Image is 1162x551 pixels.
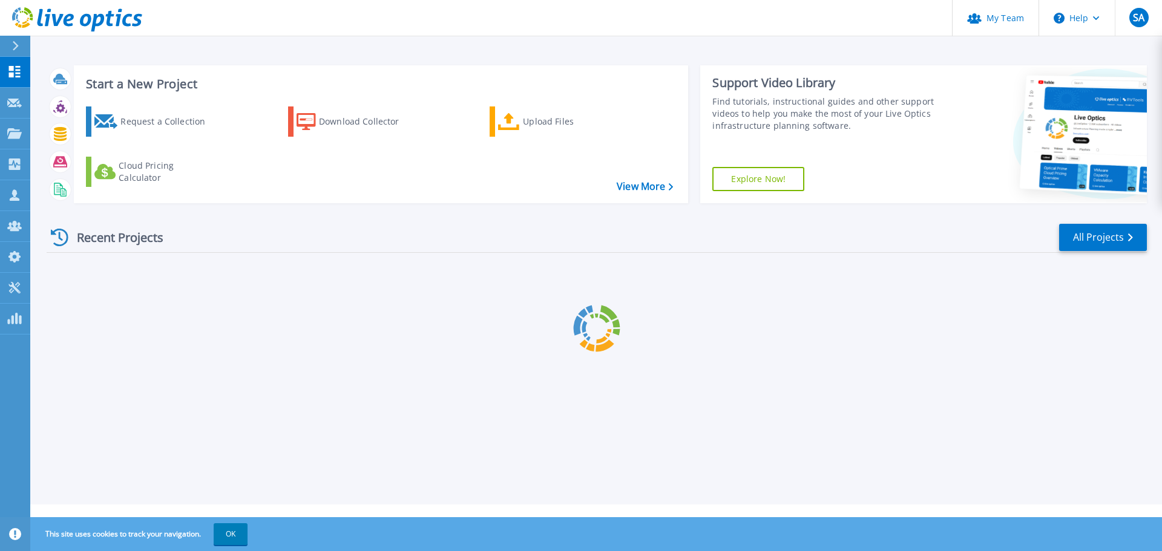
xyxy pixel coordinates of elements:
span: This site uses cookies to track your navigation. [33,523,248,545]
div: Upload Files [523,109,620,134]
div: Cloud Pricing Calculator [119,160,215,184]
div: Download Collector [319,109,416,134]
a: Explore Now! [712,167,804,191]
a: All Projects [1059,224,1147,251]
a: View More [617,181,673,192]
div: Request a Collection [120,109,217,134]
a: Cloud Pricing Calculator [86,157,221,187]
span: SA [1133,13,1144,22]
button: OK [214,523,248,545]
div: Support Video Library [712,75,940,91]
div: Find tutorials, instructional guides and other support videos to help you make the most of your L... [712,96,940,132]
a: Download Collector [288,106,423,137]
a: Request a Collection [86,106,221,137]
h3: Start a New Project [86,77,673,91]
div: Recent Projects [47,223,180,252]
a: Upload Files [490,106,625,137]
